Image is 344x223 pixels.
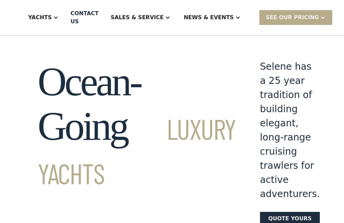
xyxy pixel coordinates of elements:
[177,4,247,31] div: News & EVENTS
[38,60,236,193] h1: Ocean-Going
[111,13,163,22] div: Sales & Service
[71,9,98,26] div: Contact US
[21,4,65,31] div: Yachts
[104,4,177,31] div: Sales & Service
[260,60,320,201] div: Selene has a 25 year tradition of building elegant, long-range cruising trawlers for active adven...
[259,10,333,25] div: SEE Our Pricing
[266,13,319,22] div: SEE Our Pricing
[38,112,236,190] span: Luxury Yachts
[28,13,52,22] div: Yachts
[184,13,234,22] div: News & EVENTS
